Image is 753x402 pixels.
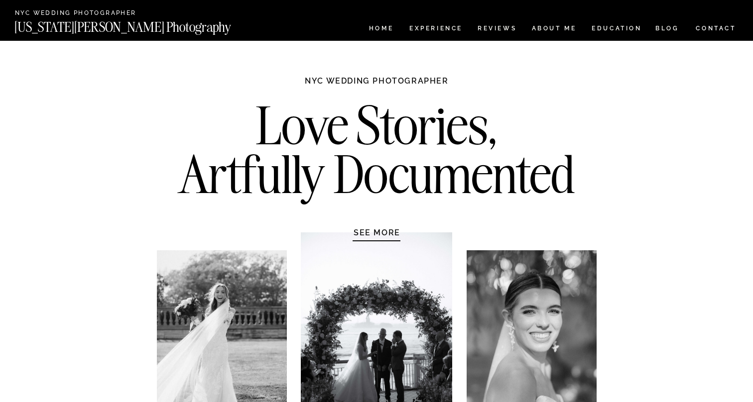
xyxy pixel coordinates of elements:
[655,25,679,34] a: BLOG
[283,76,470,96] h1: NYC WEDDING PHOTOGRAPHER
[478,25,515,34] a: REVIEWS
[695,23,737,34] a: CONTACT
[409,25,462,34] a: Experience
[330,227,424,237] a: SEE MORE
[367,25,395,34] a: HOME
[14,20,264,29] a: [US_STATE][PERSON_NAME] Photography
[15,10,165,17] a: NYC Wedding Photographer
[168,101,586,205] h2: Love Stories, Artfully Documented
[531,25,577,34] a: ABOUT ME
[591,25,643,34] a: EDUCATION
